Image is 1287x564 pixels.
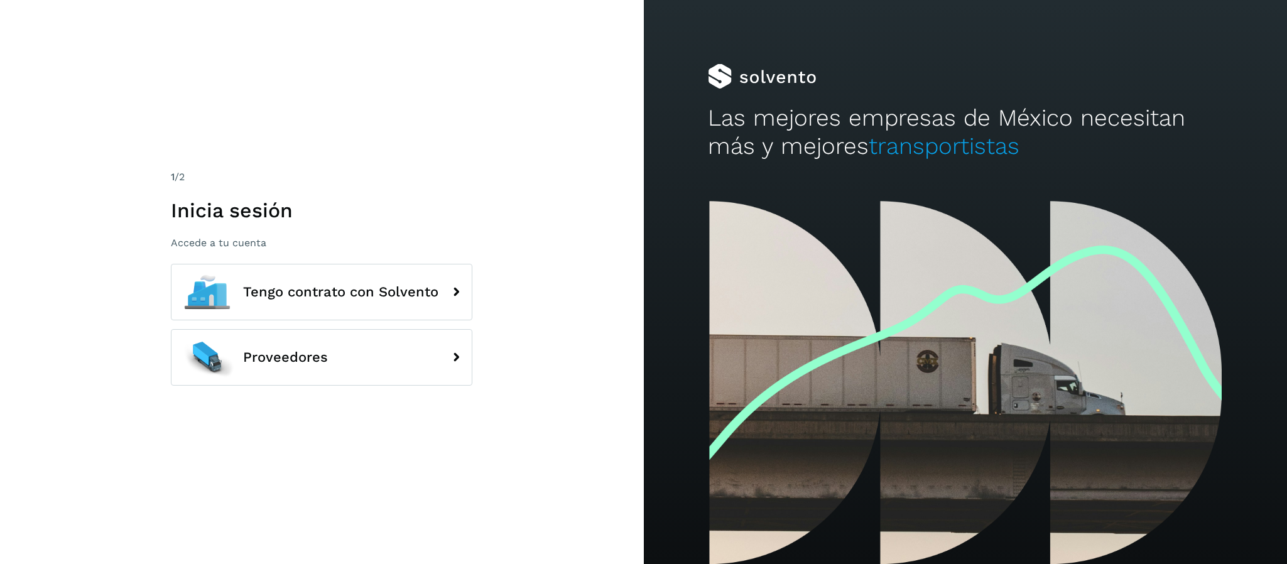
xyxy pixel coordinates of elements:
h1: Inicia sesión [171,198,472,222]
button: Tengo contrato con Solvento [171,264,472,320]
span: Proveedores [243,350,328,365]
span: Tengo contrato con Solvento [243,285,438,300]
span: 1 [171,171,175,183]
div: /2 [171,170,472,185]
button: Proveedores [171,329,472,386]
p: Accede a tu cuenta [171,237,472,249]
span: transportistas [869,133,1019,160]
h2: Las mejores empresas de México necesitan más y mejores [708,104,1223,160]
